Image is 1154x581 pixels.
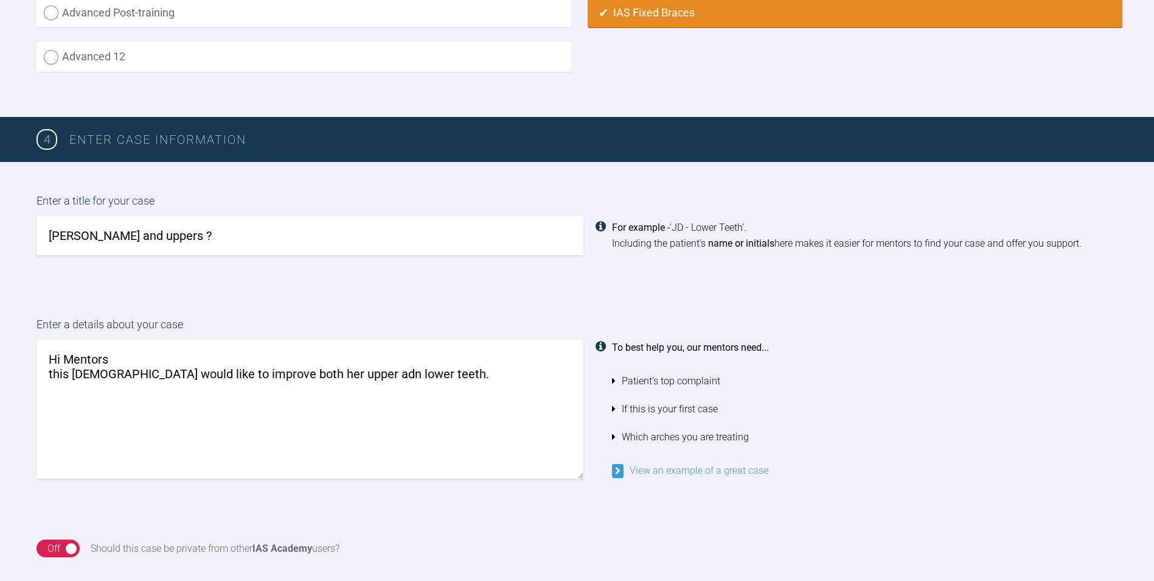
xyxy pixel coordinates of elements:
li: If this is your first case [612,395,1118,423]
h3: Enter case information [69,130,1118,149]
div: Should this case be private from other users? [91,541,339,557]
div: 'JD - Lower Teeth'. Including the patient's here makes it easier for mentors to find your case an... [612,220,1118,251]
label: Advanced 12 [36,42,571,72]
strong: name or initials [708,238,774,249]
label: Enter a title for your case [36,192,1118,216]
a: View an example of a great case [612,465,768,476]
strong: For example - [612,222,670,233]
div: Off [47,541,60,557]
span: 4 [36,129,57,150]
li: Patient's top complaint [612,367,1118,395]
label: Enter a details about your case [36,316,1118,340]
strong: To best help you, our mentors need... [612,342,769,353]
input: JD - Lower Teeth [36,216,583,255]
textarea: Hi Mentors this [DEMOGRAPHIC_DATA] would like to improve both her upper adn lower teeth. [36,340,583,479]
strong: IAS Academy [252,543,312,554]
li: Which arches you are treating [612,423,1118,451]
